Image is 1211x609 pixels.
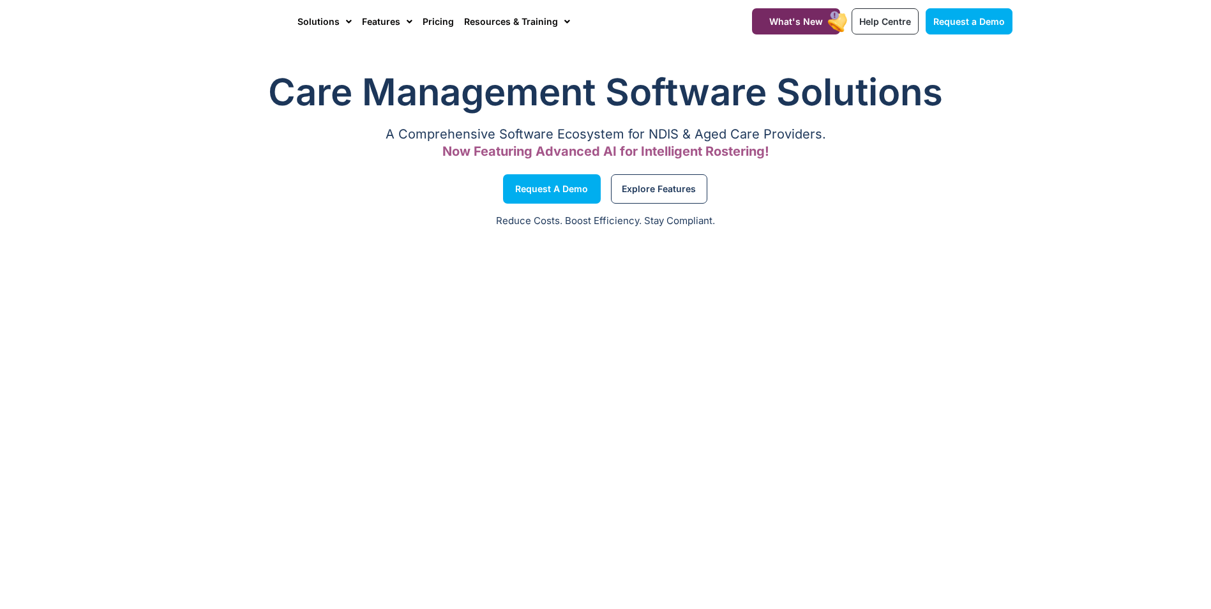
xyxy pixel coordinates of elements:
span: Request a Demo [515,186,588,192]
p: A Comprehensive Software Ecosystem for NDIS & Aged Care Providers. [199,130,1012,139]
img: CareMaster Logo [199,12,285,31]
a: Request a Demo [926,8,1012,34]
a: Request a Demo [503,174,601,204]
span: Now Featuring Advanced AI for Intelligent Rostering! [442,144,769,159]
a: Help Centre [852,8,919,34]
a: Explore Features [611,174,707,204]
h1: Care Management Software Solutions [199,66,1012,117]
a: What's New [752,8,840,34]
p: Reduce Costs. Boost Efficiency. Stay Compliant. [8,214,1203,229]
span: What's New [769,16,823,27]
span: Request a Demo [933,16,1005,27]
span: Explore Features [622,186,696,192]
span: Help Centre [859,16,911,27]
